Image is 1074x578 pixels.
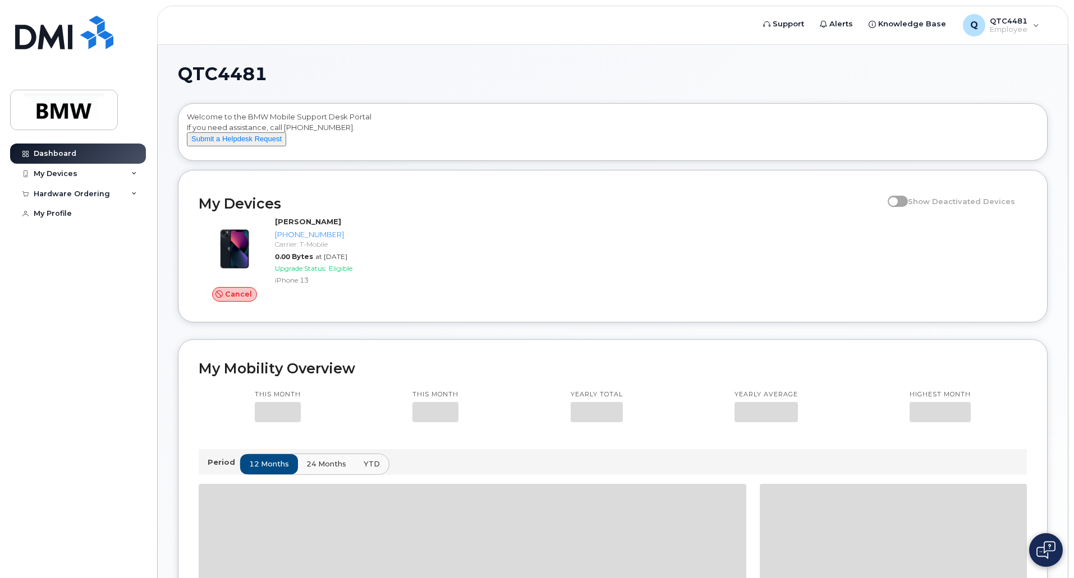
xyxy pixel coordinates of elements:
[199,195,882,212] h2: My Devices
[735,390,798,399] p: Yearly average
[275,252,313,261] span: 0.00 Bytes
[1036,541,1055,559] img: Open chat
[306,459,346,469] span: 24 months
[275,229,391,240] div: [PHONE_NUMBER]
[199,216,396,302] a: Cancel[PERSON_NAME][PHONE_NUMBER]Carrier: T-Mobile0.00 Bytesat [DATE]Upgrade Status:EligibleiPhon...
[178,66,267,82] span: QTC4481
[187,112,1039,156] div: Welcome to the BMW Mobile Support Desk Portal If you need assistance, call [PHONE_NUMBER].
[275,264,327,272] span: Upgrade Status:
[315,252,347,261] span: at [DATE]
[412,390,458,399] p: This month
[199,360,1027,377] h2: My Mobility Overview
[571,390,623,399] p: Yearly total
[364,459,380,469] span: YTD
[187,132,286,146] button: Submit a Helpdesk Request
[275,239,391,249] div: Carrier: T-Mobile
[275,217,341,226] strong: [PERSON_NAME]
[329,264,352,272] span: Eligible
[888,191,897,200] input: Show Deactivated Devices
[910,390,971,399] p: Highest month
[208,222,261,276] img: image20231002-3703462-1ig824h.jpeg
[208,457,240,468] p: Period
[225,289,252,299] span: Cancel
[908,197,1015,206] span: Show Deactivated Devices
[187,134,286,143] a: Submit a Helpdesk Request
[275,275,391,285] div: iPhone 13
[255,390,301,399] p: This month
